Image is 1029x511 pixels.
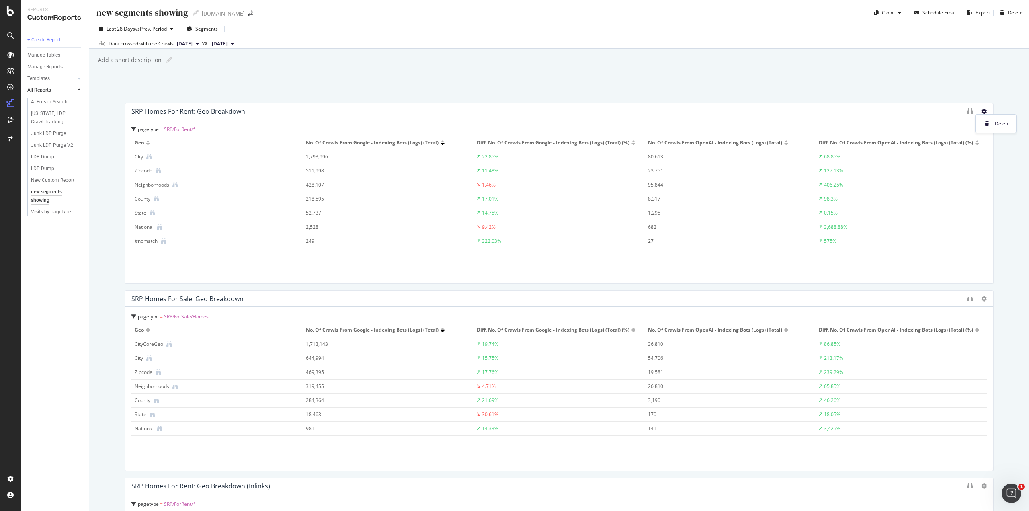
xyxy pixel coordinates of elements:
[824,209,838,217] div: 0.15%
[131,295,244,303] div: SRP Homes for Sale: Geo breakdown
[648,369,796,376] div: 19,581
[31,188,83,205] a: new segments showing
[31,141,83,150] a: Junk LDP Purge V2
[477,326,629,334] span: Diff. No. of Crawls from Google - Indexing Bots (Logs) (Total) (%)
[31,153,83,161] a: LDP Dump
[135,355,143,362] div: City
[135,224,154,231] div: National
[824,181,843,189] div: 406.25%
[482,195,498,203] div: 17.01%
[911,6,957,19] button: Schedule Email
[202,39,209,47] span: vs
[306,355,454,362] div: 644,994
[97,56,162,64] div: Add a short description
[482,341,498,348] div: 19.74%
[160,501,163,507] span: =
[135,411,146,418] div: State
[871,6,904,19] button: Clone
[482,167,498,174] div: 11.48%
[306,341,454,348] div: 1,713,143
[166,57,172,63] i: Edit report name
[31,109,83,126] a: [US_STATE] LDP Crawl Tracking
[824,153,840,160] div: 68.85%
[212,40,228,47] span: 2025 Aug. 3rd
[824,425,840,432] div: 3,425%
[193,10,199,16] i: Edit report name
[482,153,498,160] div: 22.85%
[174,39,202,49] button: [DATE]
[824,411,840,418] div: 18.05%
[27,86,75,94] a: All Reports
[922,9,957,16] div: Schedule Email
[824,195,838,203] div: 98.3%
[824,369,843,376] div: 239.29%
[31,98,68,106] div: AI Bots in Search
[824,355,843,362] div: 213.17%
[967,482,973,489] div: binoculars
[824,224,847,231] div: 3,688.88%
[31,188,76,205] div: new segments showing
[482,397,498,404] div: 21.69%
[306,425,454,432] div: 981
[824,341,840,348] div: 86.85%
[824,397,840,404] div: 46.26%
[306,411,454,418] div: 18,463
[963,6,990,19] button: Export
[648,425,796,432] div: 141
[306,181,454,189] div: 428,107
[306,238,454,245] div: 249
[306,224,454,231] div: 2,528
[209,39,237,49] button: [DATE]
[135,139,144,146] span: Geo
[177,40,193,47] span: 2025 Sep. 14th
[648,139,782,146] span: No. of Crawls from OpenAI - Indexing Bots (Logs) (Total)
[31,208,71,216] div: Visits by pagetype
[482,238,501,245] div: 322.03%
[648,326,782,334] span: No. of Crawls from OpenAI - Indexing Bots (Logs) (Total)
[648,209,796,217] div: 1,295
[31,129,66,138] div: Junk LDP Purge
[27,74,50,83] div: Templates
[183,23,221,35] button: Segments
[31,176,74,185] div: New Custom Report
[31,164,83,173] a: LDP Dump
[995,120,1010,127] span: Delete
[648,355,796,362] div: 54,706
[27,6,82,13] div: Reports
[482,209,498,217] div: 14.75%
[27,63,83,71] a: Manage Reports
[160,313,163,320] span: =
[306,139,439,146] span: No. of Crawls from Google - Indexing Bots (Logs) (Total)
[135,195,150,203] div: County
[1008,9,1023,16] div: Delete
[135,25,167,32] span: vs Prev. Period
[125,290,994,471] div: SRP Homes for Sale: Geo breakdownpagetype = SRP/ForSale/HomesGeoNo. of Crawls from Google - Index...
[31,109,78,126] div: Illinois LDP Crawl Tracking
[648,411,796,418] div: 170
[824,383,840,390] div: 65.85%
[648,224,796,231] div: 682
[96,6,188,19] div: new segments showing
[31,208,83,216] a: Visits by pagetype
[96,23,176,35] button: Last 28 DaysvsPrev. Period
[27,51,83,60] a: Manage Tables
[27,36,83,44] a: + Create Report
[31,129,83,138] a: Junk LDP Purge
[202,10,245,18] div: [DOMAIN_NAME]
[195,25,218,32] span: Segments
[824,167,843,174] div: 127.13%
[135,425,154,432] div: National
[135,369,152,376] div: Zipcode
[648,341,796,348] div: 36,810
[27,63,63,71] div: Manage Reports
[31,98,83,106] a: AI Bots in Search
[482,411,498,418] div: 30.61%
[477,139,629,146] span: Diff. No. of Crawls from Google - Indexing Bots (Logs) (Total) (%)
[138,313,159,320] span: pagetype
[135,167,152,174] div: Zipcode
[819,139,973,146] span: Diff. No. of Crawls from OpenAI - Indexing Bots (Logs) (Total) (%)
[109,40,174,47] div: Data crossed with the Crawls
[125,103,994,284] div: SRP Homes for Rent: Geo breakdownpagetype = SRP/ForRent/*GeoNo. of Crawls from Google - Indexing ...
[306,167,454,174] div: 511,998
[967,108,973,114] div: binoculars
